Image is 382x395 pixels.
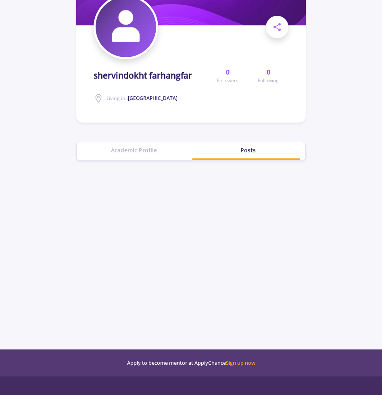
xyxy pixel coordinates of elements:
div: Posts [191,146,305,154]
a: Sign up now [226,359,255,366]
span: Following [258,77,279,84]
span: 0 [267,67,270,77]
a: 0Followers [207,67,248,84]
h1: shervindokht farhangfar [94,71,192,81]
span: Living in : [106,95,177,102]
span: [GEOGRAPHIC_DATA] [128,95,177,102]
a: 0Following [248,67,288,84]
div: Academic Profile [77,146,191,154]
span: 0 [226,67,230,77]
span: Followers [217,77,238,84]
